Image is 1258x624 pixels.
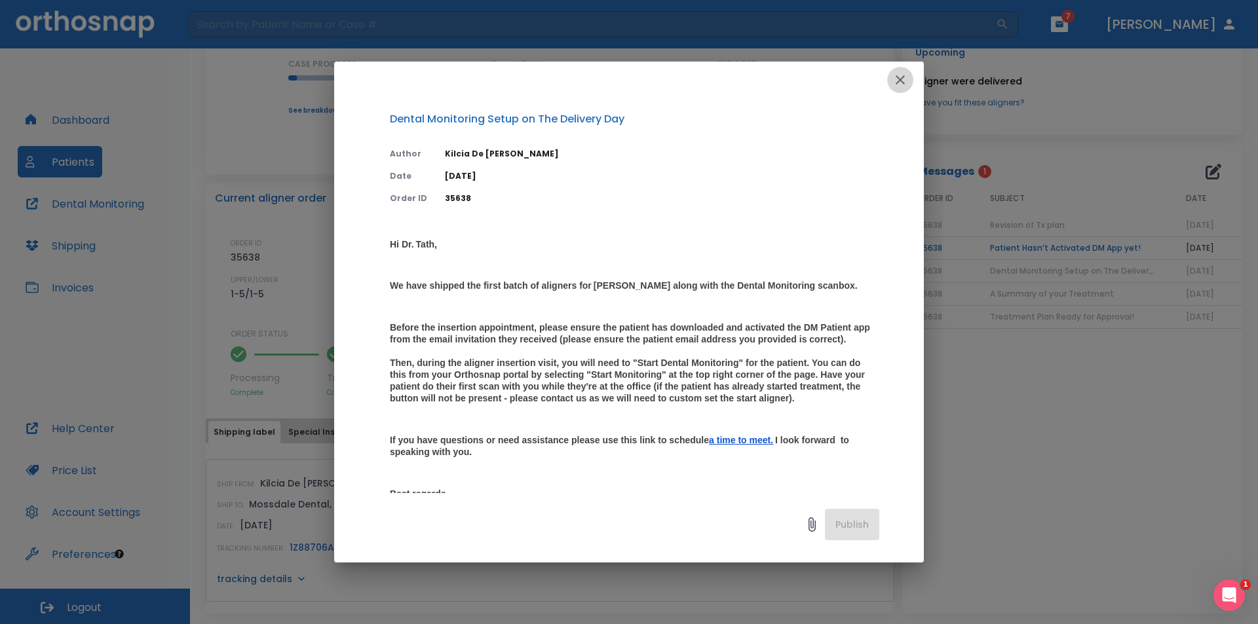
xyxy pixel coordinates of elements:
strong: If you have questions or need assistance please use this link to schedule [390,435,709,445]
span: 1 [1240,579,1251,590]
iframe: Intercom live chat [1213,579,1245,611]
strong: I look forward to speaking with you. [390,435,852,457]
p: [DATE] [445,170,879,182]
p: Kilcia De [PERSON_NAME] [445,148,879,160]
strong: Hi Dr. [390,239,414,249]
p: Date [390,170,429,182]
strong: Tath, [416,239,437,249]
a: a time to meet. [709,433,773,447]
p: Order ID [390,193,429,204]
strong: [PERSON_NAME] along with the Dental Monitoring scanbox. [594,280,858,291]
p: Author [390,148,429,160]
strong: Before the insertion appointment, please ensure the patient has downloaded and activated the DM P... [390,322,873,403]
strong: We have shipped the first batch of aligners for [390,280,592,291]
p: 35638 [445,193,879,204]
ins: a time to meet. [709,435,773,445]
strong: Best regards [390,488,446,499]
p: Dental Monitoring Setup on The Delivery Day [390,111,879,127]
